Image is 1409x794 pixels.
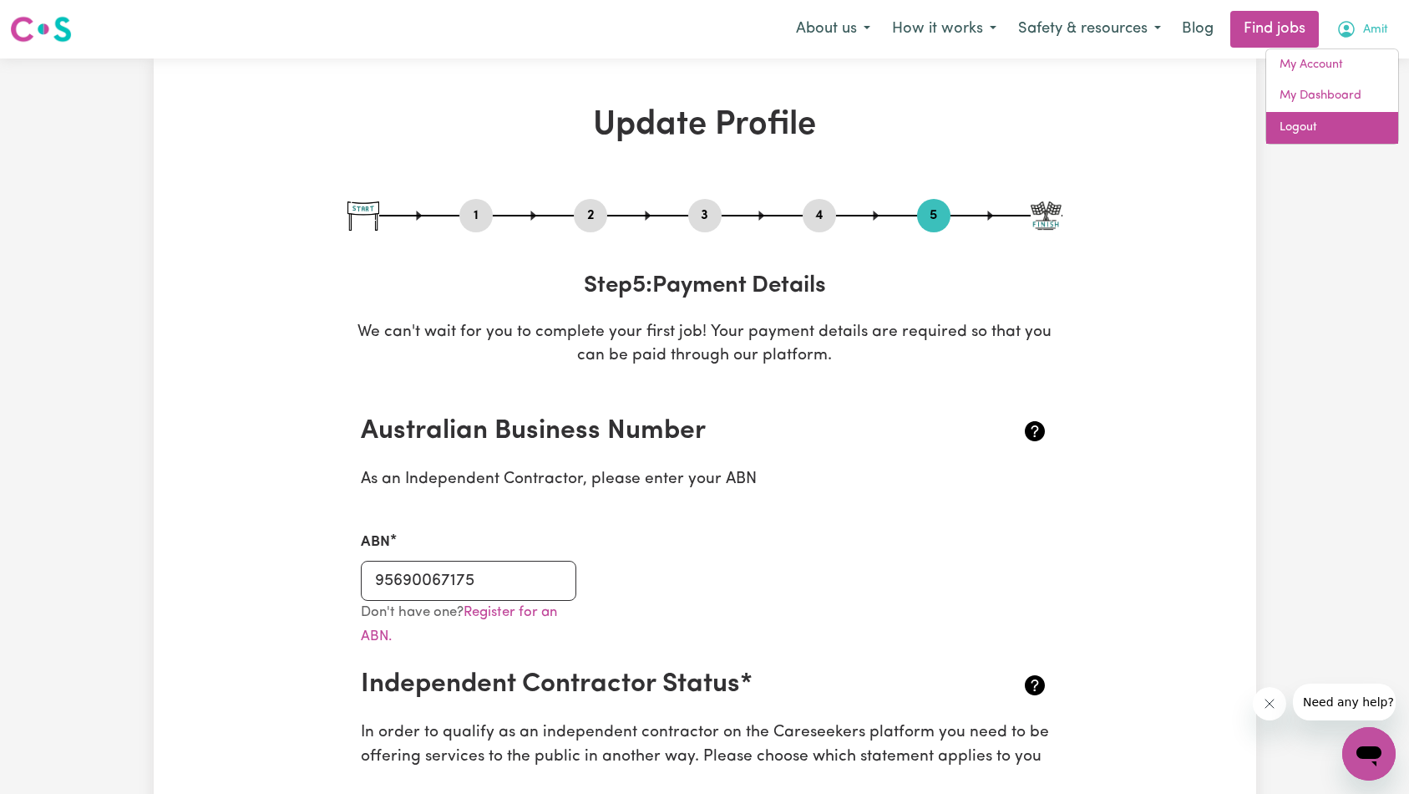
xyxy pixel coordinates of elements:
p: In order to qualify as an independent contractor on the Careseekers platform you need to be offer... [361,721,1049,770]
h2: Australian Business Number [361,415,935,447]
a: Careseekers logo [10,10,72,48]
button: Safety & resources [1007,12,1172,47]
button: Go to step 4 [803,205,836,226]
button: Go to step 3 [688,205,722,226]
iframe: Message from company [1293,684,1396,720]
button: Go to step 2 [574,205,607,226]
h1: Update Profile [347,105,1062,145]
button: About us [785,12,881,47]
small: Don't have one? [361,605,557,644]
span: Amit [1363,21,1388,39]
a: My Account [1266,49,1398,81]
iframe: Button to launch messaging window [1342,727,1396,781]
a: Register for an ABN. [361,605,557,644]
button: My Account [1325,12,1399,47]
p: As an Independent Contractor, please enter your ABN [361,468,1049,492]
a: Find jobs [1230,11,1319,48]
img: Careseekers logo [10,14,72,44]
p: We can't wait for you to complete your first job! Your payment details are required so that you c... [347,321,1062,369]
button: Go to step 5 [917,205,950,226]
iframe: Close message [1253,687,1286,720]
button: Go to step 1 [459,205,493,226]
h3: Step 5 : Payment Details [347,272,1062,301]
div: My Account [1265,48,1399,145]
label: ABN [361,532,390,553]
input: e.g. 51 824 753 556 [361,561,577,601]
a: Logout [1266,112,1398,144]
h2: Independent Contractor Status* [361,669,935,700]
a: Blog [1172,11,1224,48]
button: How it works [881,12,1007,47]
a: My Dashboard [1266,80,1398,112]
